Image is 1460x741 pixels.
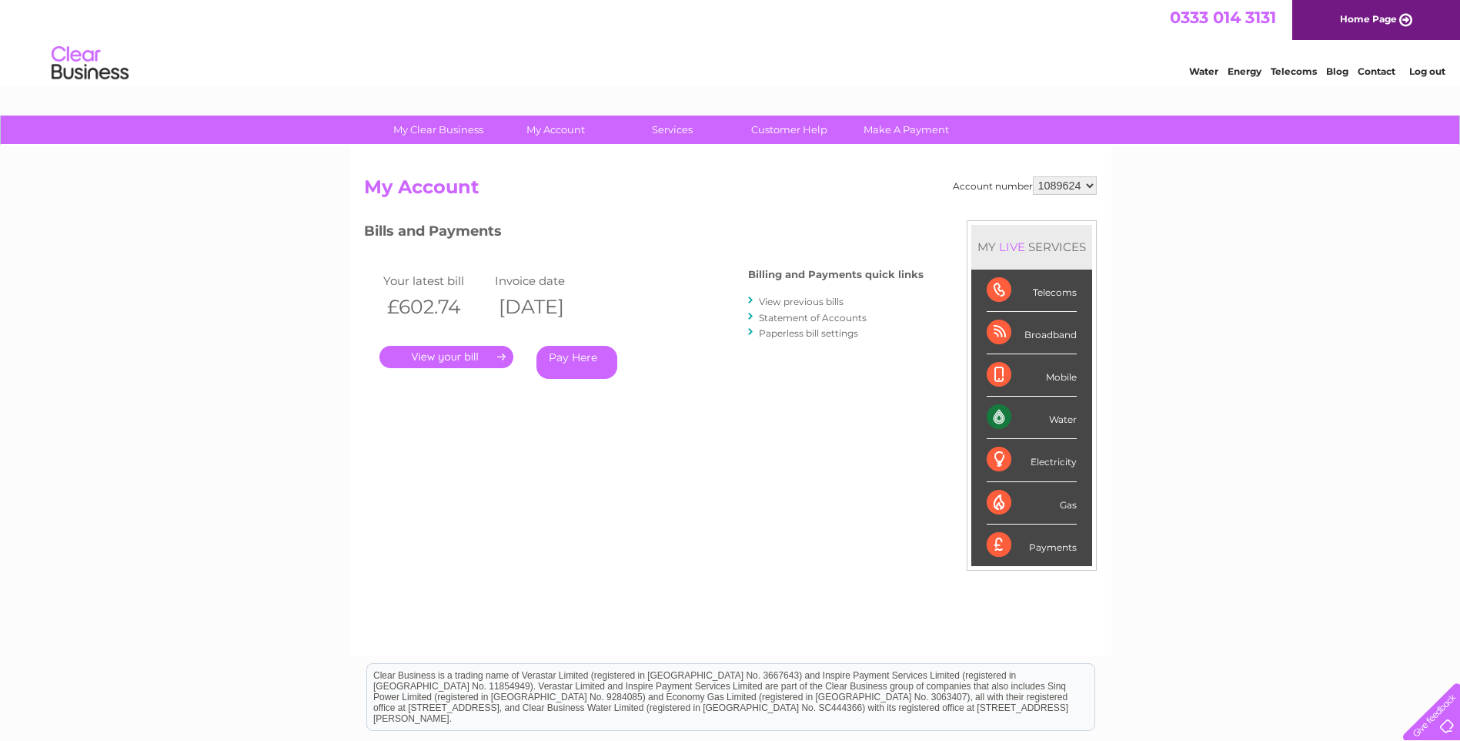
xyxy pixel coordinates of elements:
[1271,65,1317,77] a: Telecoms
[987,397,1077,439] div: Water
[364,220,924,247] h3: Bills and Payments
[953,176,1097,195] div: Account number
[492,116,619,144] a: My Account
[367,8,1094,75] div: Clear Business is a trading name of Verastar Limited (registered in [GEOGRAPHIC_DATA] No. 3667643...
[1228,65,1261,77] a: Energy
[759,327,858,339] a: Paperless bill settings
[748,269,924,280] h4: Billing and Payments quick links
[1358,65,1395,77] a: Contact
[759,296,844,307] a: View previous bills
[726,116,853,144] a: Customer Help
[759,312,867,324] a: Statement of Accounts
[609,116,736,144] a: Services
[379,270,491,291] td: Your latest bill
[1189,65,1218,77] a: Water
[987,354,1077,397] div: Mobile
[987,312,1077,354] div: Broadband
[379,291,491,323] th: £602.74
[536,346,617,379] a: Pay Here
[364,176,1097,206] h2: My Account
[51,40,129,87] img: logo.png
[987,482,1077,525] div: Gas
[375,116,502,144] a: My Clear Business
[379,346,513,368] a: .
[971,225,1092,269] div: MY SERVICES
[987,270,1077,312] div: Telecoms
[987,525,1077,566] div: Payments
[987,439,1077,481] div: Electricity
[843,116,970,144] a: Make A Payment
[1409,65,1445,77] a: Log out
[491,291,603,323] th: [DATE]
[996,240,1028,254] div: LIVE
[1326,65,1348,77] a: Blog
[491,270,603,291] td: Invoice date
[1170,8,1276,27] a: 0333 014 3131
